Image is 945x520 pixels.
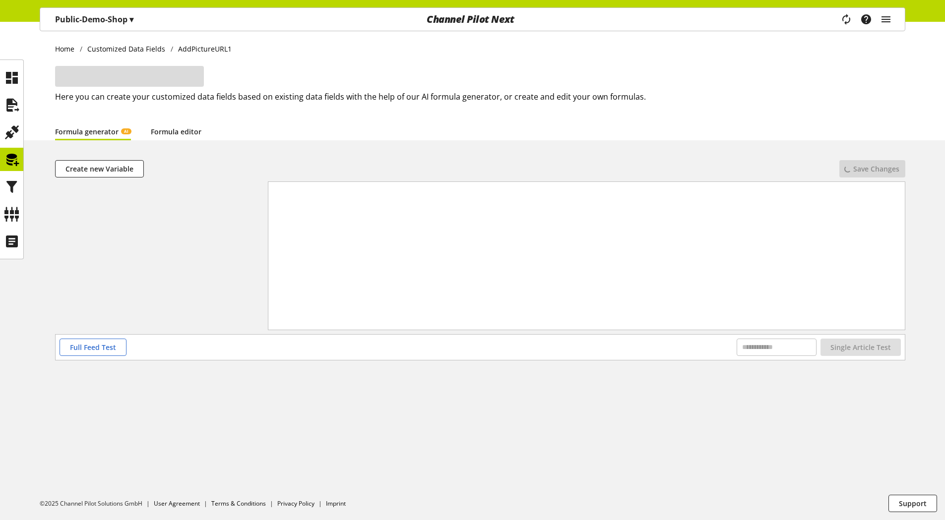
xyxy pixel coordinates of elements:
li: ©2025 Channel Pilot Solutions GmbH [40,499,154,508]
span: Full Feed Test [70,342,116,352]
h2: Here you can create your customized data fields based on existing data fields with the help of ou... [55,91,905,103]
a: Imprint [326,499,346,508]
a: Terms & Conditions [211,499,266,508]
a: Customized Data Fields [82,44,171,54]
button: Full Feed Test [60,339,126,356]
a: Home [55,44,80,54]
p: Public-Demo-Shop [55,13,133,25]
span: Single Article Test [830,342,891,352]
button: Support [888,495,937,512]
a: Privacy Policy [277,499,315,508]
span: ▾ [129,14,133,25]
button: Single Article Test [820,339,901,356]
a: Formula generatorAI [55,126,131,137]
button: Create new Variable [55,160,144,177]
a: Formula editor [151,126,201,137]
a: User Agreement [154,499,200,508]
span: Support [899,498,927,509]
span: Create new Variable [65,164,133,174]
nav: main navigation [40,7,905,31]
span: AI [124,128,128,134]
